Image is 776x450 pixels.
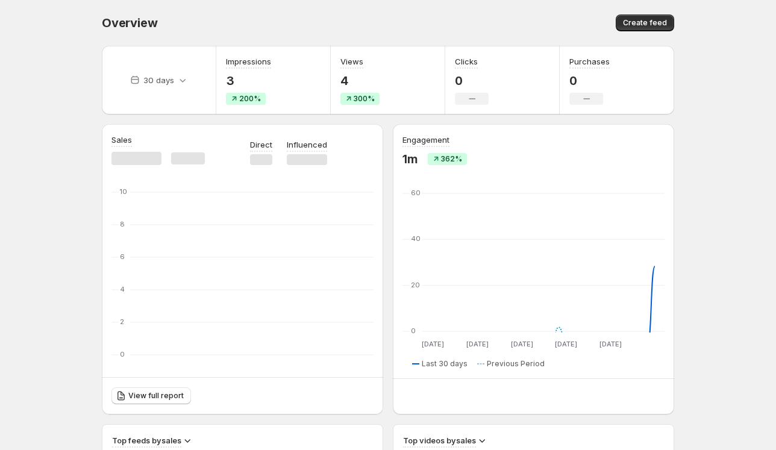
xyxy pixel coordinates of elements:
[422,359,468,369] span: Last 30 days
[120,350,125,358] text: 0
[511,340,533,348] text: [DATE]
[402,134,449,146] h3: Engagement
[455,73,489,88] p: 0
[340,55,363,67] h3: Views
[354,94,375,104] span: 300%
[403,434,476,446] h3: Top videos by sales
[411,234,421,243] text: 40
[111,387,191,404] a: View full report
[340,73,380,88] p: 4
[120,220,125,228] text: 8
[455,55,478,67] h3: Clicks
[402,152,418,166] p: 1m
[623,18,667,28] span: Create feed
[411,281,420,289] text: 20
[569,73,610,88] p: 0
[411,189,421,197] text: 60
[120,187,127,196] text: 10
[120,285,125,293] text: 4
[120,252,125,261] text: 6
[441,154,462,164] span: 362%
[466,340,489,348] text: [DATE]
[422,340,444,348] text: [DATE]
[487,359,545,369] span: Previous Period
[111,134,132,146] h3: Sales
[102,16,157,30] span: Overview
[143,74,174,86] p: 30 days
[569,55,610,67] h3: Purchases
[226,55,271,67] h3: Impressions
[411,327,416,335] text: 0
[128,391,184,401] span: View full report
[112,434,181,446] h3: Top feeds by sales
[555,340,577,348] text: [DATE]
[120,317,124,326] text: 2
[239,94,261,104] span: 200%
[287,139,327,151] p: Influenced
[616,14,674,31] button: Create feed
[250,139,272,151] p: Direct
[599,340,622,348] text: [DATE]
[226,73,271,88] p: 3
